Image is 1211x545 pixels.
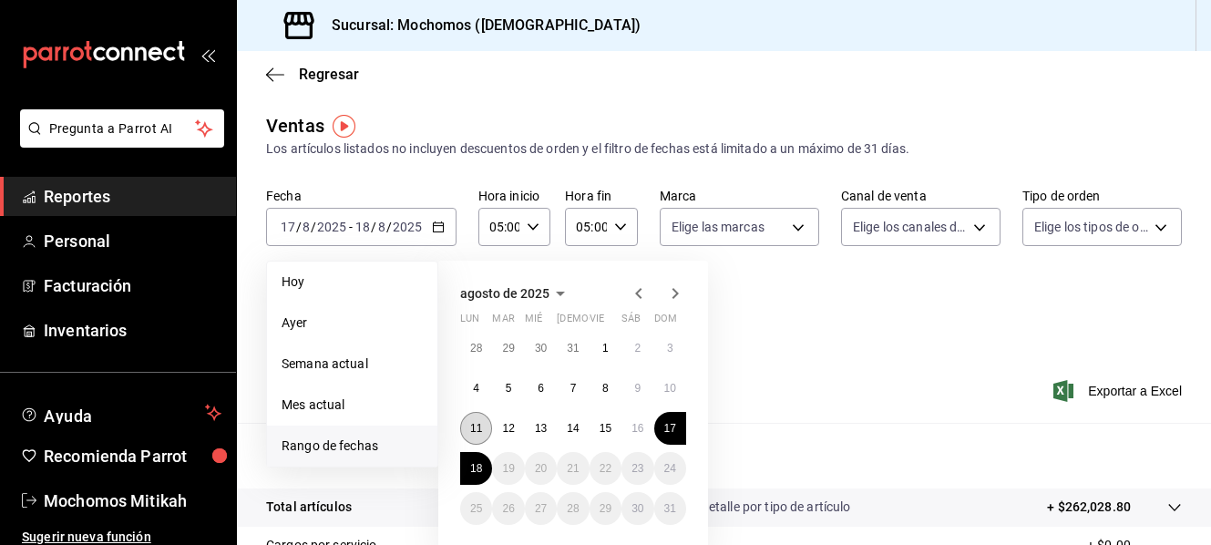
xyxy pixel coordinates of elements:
[570,382,577,395] abbr: 7 de agosto de 2025
[311,220,316,234] span: /
[1057,380,1182,402] span: Exportar a Excel
[664,462,676,475] abbr: 24 de agosto de 2025
[654,492,686,525] button: 31 de agosto de 2025
[667,342,673,355] abbr: 3 de agosto de 2025
[590,492,621,525] button: 29 de agosto de 2025
[317,15,641,36] h3: Sucursal: Mochomos ([DEMOGRAPHIC_DATA])
[386,220,392,234] span: /
[13,132,224,151] a: Pregunta a Parrot AI
[492,332,524,365] button: 29 de julio de 2025
[654,313,677,332] abbr: domingo
[302,220,311,234] input: --
[621,313,641,332] abbr: sábado
[470,462,482,475] abbr: 18 de agosto de 2025
[654,452,686,485] button: 24 de agosto de 2025
[44,402,198,424] span: Ayuda
[282,314,423,333] span: Ayer
[354,220,371,234] input: --
[853,218,967,236] span: Elige los canales de venta
[502,502,514,515] abbr: 26 de agosto de 2025
[538,382,544,395] abbr: 6 de agosto de 2025
[590,372,621,405] button: 8 de agosto de 2025
[525,412,557,445] button: 13 de agosto de 2025
[602,342,609,355] abbr: 1 de agosto de 2025
[492,372,524,405] button: 5 de agosto de 2025
[506,382,512,395] abbr: 5 de agosto de 2025
[200,47,215,62] button: open_drawer_menu
[492,492,524,525] button: 26 de agosto de 2025
[634,342,641,355] abbr: 2 de agosto de 2025
[664,502,676,515] abbr: 31 de agosto de 2025
[557,412,589,445] button: 14 de agosto de 2025
[621,372,653,405] button: 9 de agosto de 2025
[44,273,221,298] span: Facturación
[266,139,1182,159] div: Los artículos listados no incluyen descuentos de orden y el filtro de fechas está limitado a un m...
[492,412,524,445] button: 12 de agosto de 2025
[460,492,492,525] button: 25 de agosto de 2025
[502,342,514,355] abbr: 29 de julio de 2025
[44,444,221,468] span: Recomienda Parrot
[602,382,609,395] abbr: 8 de agosto de 2025
[460,313,479,332] abbr: lunes
[492,452,524,485] button: 19 de agosto de 2025
[266,190,457,202] label: Fecha
[492,313,514,332] abbr: martes
[502,462,514,475] abbr: 19 de agosto de 2025
[567,502,579,515] abbr: 28 de agosto de 2025
[567,342,579,355] abbr: 31 de julio de 2025
[590,452,621,485] button: 22 de agosto de 2025
[460,452,492,485] button: 18 de agosto de 2025
[664,422,676,435] abbr: 17 de agosto de 2025
[557,372,589,405] button: 7 de agosto de 2025
[600,502,611,515] abbr: 29 de agosto de 2025
[44,184,221,209] span: Reportes
[634,382,641,395] abbr: 9 de agosto de 2025
[567,422,579,435] abbr: 14 de agosto de 2025
[535,502,547,515] abbr: 27 de agosto de 2025
[535,342,547,355] abbr: 30 de julio de 2025
[590,412,621,445] button: 15 de agosto de 2025
[460,412,492,445] button: 11 de agosto de 2025
[660,190,819,202] label: Marca
[672,218,765,236] span: Elige las marcas
[460,332,492,365] button: 28 de julio de 2025
[557,452,589,485] button: 21 de agosto de 2025
[525,372,557,405] button: 6 de agosto de 2025
[371,220,376,234] span: /
[654,412,686,445] button: 17 de agosto de 2025
[525,452,557,485] button: 20 de agosto de 2025
[1047,498,1131,517] p: + $262,028.80
[333,115,355,138] img: Tooltip marker
[1034,218,1148,236] span: Elige los tipos de orden
[621,412,653,445] button: 16 de agosto de 2025
[621,332,653,365] button: 2 de agosto de 2025
[470,502,482,515] abbr: 25 de agosto de 2025
[590,313,604,332] abbr: viernes
[600,422,611,435] abbr: 15 de agosto de 2025
[654,372,686,405] button: 10 de agosto de 2025
[478,190,551,202] label: Hora inicio
[44,488,221,513] span: Mochomos Mitikah
[282,355,423,374] span: Semana actual
[525,492,557,525] button: 27 de agosto de 2025
[664,382,676,395] abbr: 10 de agosto de 2025
[631,502,643,515] abbr: 30 de agosto de 2025
[282,437,423,456] span: Rango de fechas
[280,220,296,234] input: --
[20,109,224,148] button: Pregunta a Parrot AI
[44,229,221,253] span: Personal
[502,422,514,435] abbr: 12 de agosto de 2025
[349,220,353,234] span: -
[535,462,547,475] abbr: 20 de agosto de 2025
[44,318,221,343] span: Inventarios
[266,498,352,517] p: Total artículos
[470,422,482,435] abbr: 11 de agosto de 2025
[654,332,686,365] button: 3 de agosto de 2025
[473,382,479,395] abbr: 4 de agosto de 2025
[567,462,579,475] abbr: 21 de agosto de 2025
[282,396,423,415] span: Mes actual
[557,332,589,365] button: 31 de julio de 2025
[590,332,621,365] button: 1 de agosto de 2025
[316,220,347,234] input: ----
